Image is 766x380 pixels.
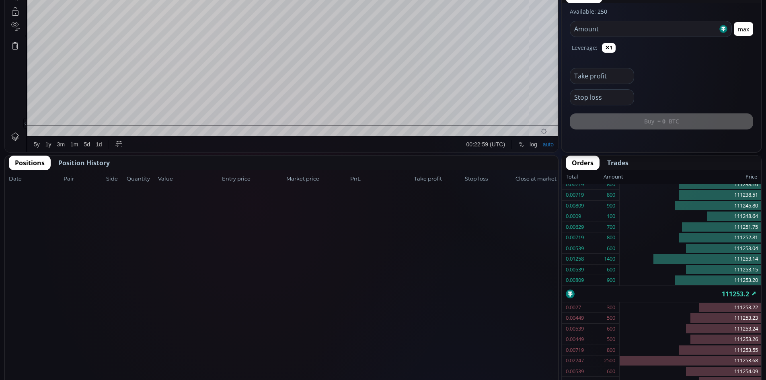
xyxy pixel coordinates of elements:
div: Indicators [151,4,175,11]
div: 1 m [67,4,75,11]
div: 0.00809 [566,275,584,286]
div: 0.00539 [566,243,584,254]
div: H [123,20,127,26]
div: 111253.20 [189,20,213,26]
button: max [734,22,753,36]
span: Position History [58,158,110,168]
div:  [7,107,14,115]
button: ✕1 [602,43,616,53]
div: 1400 [604,254,615,264]
div: 111245.80 [620,201,761,212]
div: 700 [607,222,615,232]
span: 00:22:59 (UTC) [462,323,500,330]
label: Leverage: [572,43,598,52]
span: Stop loss [465,175,513,183]
div: 111253.15 [620,265,761,275]
div: log [525,323,532,330]
div: 0.00719 [566,232,584,243]
div: 0.00719 [566,190,584,200]
div: Bitcoin [47,18,72,26]
button: 00:22:59 (UTC) [459,319,503,334]
span: Take profit [414,175,462,183]
div: 111253.68 [620,355,761,366]
div: 111253.04 [620,243,761,254]
div: 800 [607,179,615,190]
div: 0.01258 [566,254,584,264]
div: 111230.20 [158,20,182,26]
div: 2500 [604,355,615,366]
div: 111253.20 [620,275,761,286]
div: 9.61 [47,29,57,35]
div: 1m [66,323,73,330]
div: 111253.26 [620,334,761,345]
div: 0.00539 [566,324,584,334]
div: 1 [39,18,47,26]
div: Market open [78,18,85,26]
div: 0.00 (0.00%) [216,20,246,26]
div: 0.00539 [566,265,584,275]
div: 900 [607,201,615,211]
div: 0.00449 [566,313,584,323]
div: 300 [607,302,615,313]
div: Amount [604,172,623,182]
button: Orders [566,156,600,170]
div: 111253.21 [127,20,152,26]
div: 111251.75 [620,222,761,233]
div: 111253.22 [620,302,761,313]
div: 0.00629 [566,222,584,232]
div: Total [566,172,604,182]
div: BTC [26,18,39,26]
div: 111253.24 [620,324,761,335]
div: 1d [91,323,97,330]
div: 500 [607,334,615,345]
div: 0.02247 [566,355,584,366]
div: L [154,20,157,26]
div: Hide Drawings Toolbar [18,300,22,311]
div: 111254.09 [620,366,761,377]
span: Quantity [127,175,156,183]
button: Positions [9,156,51,170]
span: Trades [607,158,628,168]
div: 800 [607,190,615,200]
div: 111253.55 [620,345,761,356]
div: 3m [52,323,60,330]
div: 1y [41,323,47,330]
span: Market price [286,175,348,183]
div: 111253.23 [620,313,761,324]
span: Pair [64,175,104,183]
div: 111253.20 [96,20,120,26]
span: Date [9,175,61,183]
div: 0.00539 [566,366,584,377]
button: Position History [52,156,116,170]
span: Close at market [515,175,554,183]
span: Entry price [222,175,283,183]
div: Price [623,172,757,182]
div: Toggle Auto Scale [535,319,552,334]
div: 5d [79,323,86,330]
span: PnL [350,175,412,183]
div: C [185,20,189,26]
div: 111238.10 [620,179,761,190]
div: 111238.51 [620,190,761,201]
div: Volume [26,29,43,35]
div: 0.00809 [566,201,584,211]
div: 600 [607,265,615,275]
div: 0.00449 [566,334,584,345]
div: 111253.2 [562,286,761,302]
div: Toggle Log Scale [522,319,535,334]
span: Side [106,175,124,183]
div: O [91,20,96,26]
div: 100 [607,211,615,222]
div: 500 [607,313,615,323]
div: 0.00719 [566,179,584,190]
div: 5y [29,323,35,330]
button: Trades [601,156,635,170]
div: 900 [607,275,615,286]
div: 111252.81 [620,232,761,243]
div: Go to [108,319,121,334]
div: 600 [607,324,615,334]
div: 600 [607,243,615,254]
label: Available: 250 [570,8,607,15]
div: 0.0009 [566,211,581,222]
div: auto [538,323,549,330]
